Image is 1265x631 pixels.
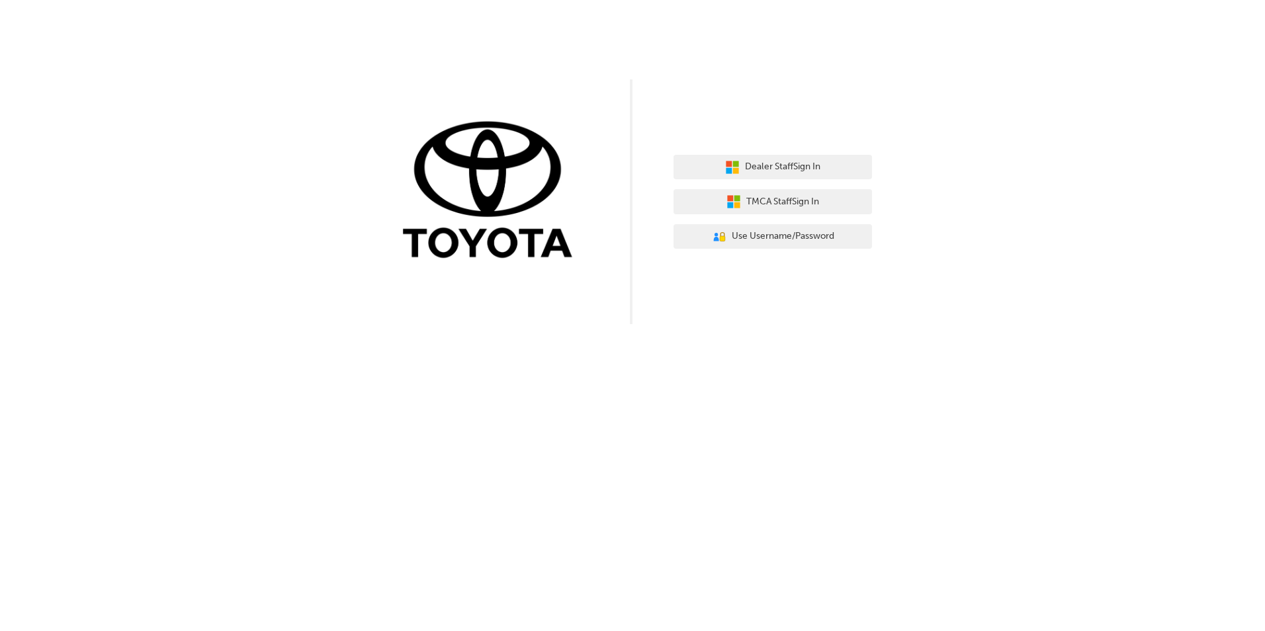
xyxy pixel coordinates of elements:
[732,229,834,244] span: Use Username/Password
[745,159,820,175] span: Dealer Staff Sign In
[674,224,872,249] button: Use Username/Password
[674,189,872,214] button: TMCA StaffSign In
[746,194,819,210] span: TMCA Staff Sign In
[674,155,872,180] button: Dealer StaffSign In
[393,118,591,265] img: Trak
